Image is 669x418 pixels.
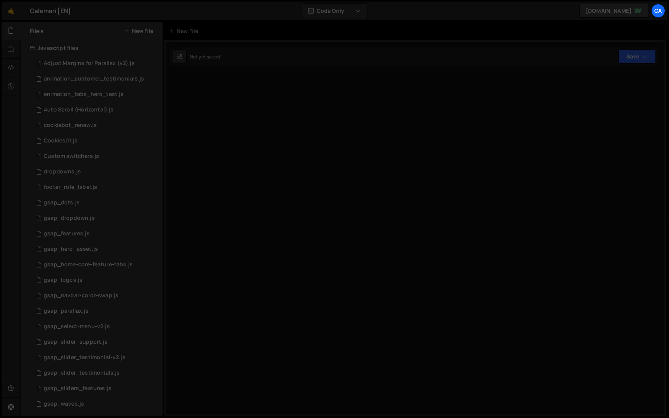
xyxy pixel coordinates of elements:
div: 2818/15667.js [30,334,163,350]
div: 2818/14189.js [30,303,163,319]
div: Javascript files [21,40,163,56]
div: 2818/13763.js [30,396,163,412]
div: gsap_slider_testimonials.js [44,370,120,377]
a: Ca [651,4,665,18]
button: New File [124,28,153,34]
div: animation_customer_testimonials.js [44,75,144,82]
a: [DOMAIN_NAME] [579,4,649,18]
div: gsap_waves.js [44,401,84,408]
div: New File [169,27,201,35]
div: Custom switchers.js [44,153,99,160]
h2: Files [30,27,44,35]
div: 2818/29474.js [30,180,163,195]
div: cookiebot_renew.js [44,122,97,129]
div: 2818/20966.js [30,87,163,102]
div: gsap_navbar-color-swap.js [44,292,118,299]
button: Code Only [302,4,367,18]
div: Cookies01.js [44,137,77,144]
div: dropdowns.js [44,168,81,175]
button: Save [618,50,656,63]
div: gsap_dropdown.js [44,215,95,222]
div: 2818/15649.js [30,211,163,226]
div: gsap_home-core-feature-tabs.js [44,261,133,268]
div: 2818/18172.js [30,71,163,87]
div: footer_role_label.js [44,184,97,191]
div: gsap_select-menu-v2.js [44,323,110,330]
div: 2818/14190.js [30,365,163,381]
div: gsap_slider_support.js [44,339,108,346]
div: gsap_slider_testimonial-v2.js [44,354,125,361]
div: 2818/14220.js [30,272,163,288]
div: gsap_hero_asset.js [44,246,98,253]
div: gsap_features.js [44,230,90,237]
div: gsap_logos.js [44,277,82,284]
div: 2818/13764.js [30,319,163,334]
a: 🤙 [2,2,21,20]
div: 2818/15677.js [30,242,163,257]
div: 2818/14191.js [30,226,163,242]
div: gsap_dots.js [44,199,80,206]
div: 2818/6726.js [30,102,163,118]
div: 2818/14186.js [30,288,163,303]
div: Adjust Margins for Parallax (v2).js [44,60,135,67]
div: Not yet saved [190,53,220,60]
div: 2818/20407.js [30,195,163,211]
div: 2818/16378.js [30,381,163,396]
div: animation_tabs_hero_test.js [44,91,124,98]
div: 2818/18525.js [30,118,163,133]
div: 2818/11555.js [30,133,163,149]
div: 2818/14192.js [30,56,163,71]
div: 2818/5802.js [30,149,163,164]
div: gsap_parallax.js [44,308,89,315]
div: 2818/20132.js [30,257,163,272]
div: 2818/4789.js [30,164,163,180]
div: Calamari [EN] [30,6,71,15]
div: 2818/20133.js [30,350,163,365]
div: gsap_sliders_features.js [44,385,111,392]
div: Auto Scroll (Horizontal).js [44,106,113,113]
